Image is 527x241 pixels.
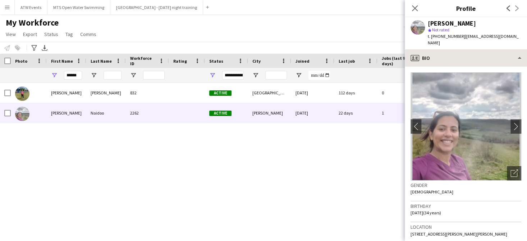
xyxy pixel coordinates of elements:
[143,71,165,80] input: Workforce ID Filter Input
[291,103,334,123] div: [DATE]
[126,83,169,103] div: 832
[339,58,355,64] span: Last job
[86,103,126,123] div: Naidoo
[65,31,73,37] span: Tag
[428,34,465,39] span: t. [PHONE_NUMBER]
[47,103,86,123] div: [PERSON_NAME]
[428,20,476,27] div: [PERSON_NAME]
[291,83,334,103] div: [DATE]
[248,83,291,103] div: [GEOGRAPHIC_DATA]
[411,203,521,209] h3: Birthday
[41,30,61,39] a: Status
[411,182,521,188] h3: Gender
[30,44,38,52] app-action-btn: Advanced filters
[6,17,59,28] span: My Workforce
[411,210,441,215] span: [DATE] (34 years)
[411,231,507,237] span: [STREET_ADDRESS][PERSON_NAME][PERSON_NAME]
[63,30,76,39] a: Tag
[248,103,291,123] div: [PERSON_NAME]
[91,58,112,64] span: Last Name
[428,34,519,45] span: | [EMAIL_ADDRESS][DOMAIN_NAME]
[91,72,97,79] button: Open Filter Menu
[411,224,521,230] h3: Location
[377,103,424,123] div: 1
[23,31,37,37] span: Export
[6,31,16,37] span: View
[209,111,232,116] span: Active
[40,44,49,52] app-action-btn: Export XLSX
[411,189,453,195] span: [DEMOGRAPHIC_DATA]
[295,72,302,79] button: Open Filter Menu
[130,55,156,66] span: Workforce ID
[15,58,27,64] span: Photo
[432,27,449,32] span: Not rated
[15,0,47,14] button: ATW Events
[265,71,287,80] input: City Filter Input
[64,71,82,80] input: First Name Filter Input
[51,72,58,79] button: Open Filter Menu
[20,30,40,39] a: Export
[411,72,521,180] img: Crew avatar or photo
[47,83,86,103] div: [PERSON_NAME]
[382,55,411,66] span: Jobs (last 90 days)
[507,166,521,180] div: Open photos pop-in
[209,72,216,79] button: Open Filter Menu
[252,58,261,64] span: City
[377,83,424,103] div: 0
[308,71,330,80] input: Joined Filter Input
[252,72,259,79] button: Open Filter Menu
[15,107,29,121] img: Tamara Naidoo
[80,31,96,37] span: Comms
[77,30,99,39] a: Comms
[51,58,73,64] span: First Name
[405,49,527,67] div: Bio
[3,30,19,39] a: View
[104,71,122,80] input: Last Name Filter Input
[295,58,310,64] span: Joined
[86,83,126,103] div: [PERSON_NAME]
[110,0,203,14] button: [GEOGRAPHIC_DATA] - [DATE] night training
[405,4,527,13] h3: Profile
[209,90,232,96] span: Active
[173,58,187,64] span: Rating
[44,31,58,37] span: Status
[126,103,169,123] div: 2262
[209,58,223,64] span: Status
[334,103,377,123] div: 22 days
[15,86,29,101] img: Tamara de Silva
[334,83,377,103] div: 112 days
[130,72,137,79] button: Open Filter Menu
[47,0,110,14] button: MTS Open Water Swimming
